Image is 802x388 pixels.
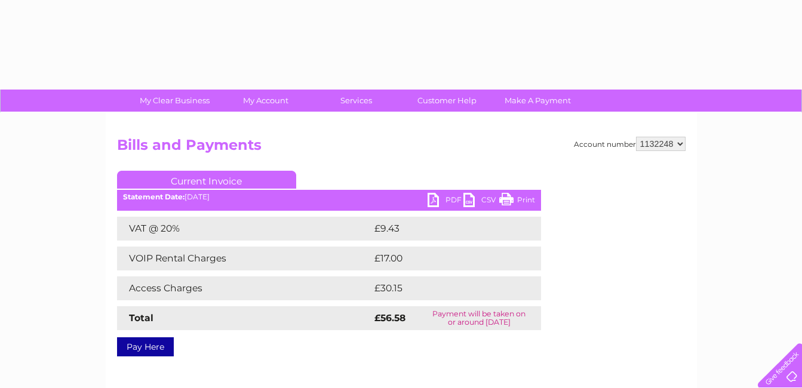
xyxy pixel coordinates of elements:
a: Print [499,193,535,210]
a: Pay Here [117,337,174,356]
td: Payment will be taken on or around [DATE] [417,306,541,330]
a: PDF [428,193,463,210]
strong: Total [129,312,153,324]
a: My Clear Business [125,90,224,112]
a: Customer Help [398,90,496,112]
td: Access Charges [117,276,371,300]
div: [DATE] [117,193,541,201]
td: £30.15 [371,276,516,300]
strong: £56.58 [374,312,405,324]
a: Services [307,90,405,112]
h2: Bills and Payments [117,137,686,159]
td: VOIP Rental Charges [117,247,371,270]
td: £9.43 [371,217,514,241]
a: Make A Payment [488,90,587,112]
div: Account number [574,137,686,151]
td: VAT @ 20% [117,217,371,241]
a: My Account [216,90,315,112]
td: £17.00 [371,247,516,270]
a: Current Invoice [117,171,296,189]
b: Statement Date: [123,192,185,201]
a: CSV [463,193,499,210]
